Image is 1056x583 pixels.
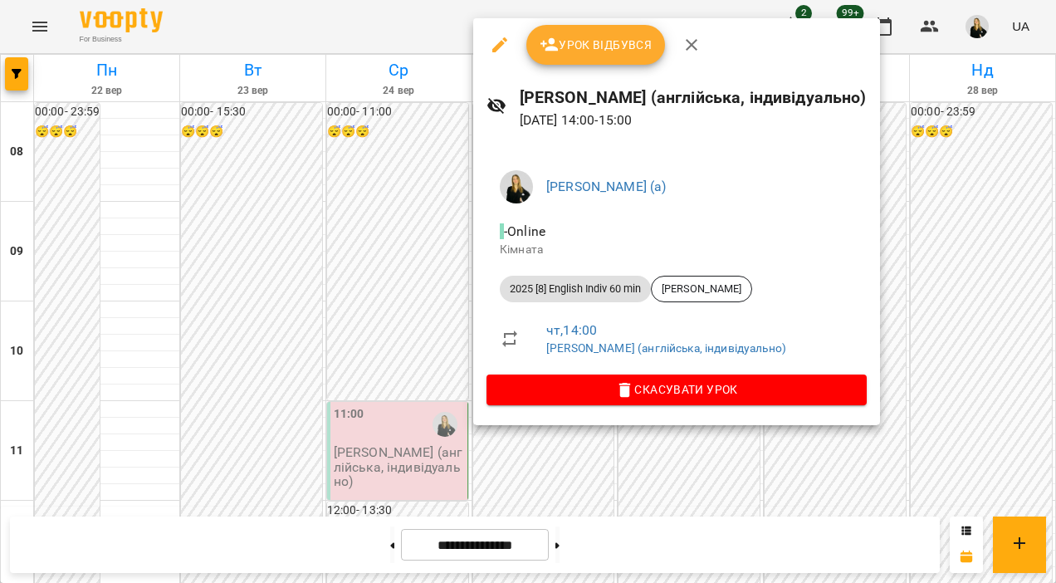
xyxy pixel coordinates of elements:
p: [DATE] 14:00 - 15:00 [520,110,867,130]
span: - Online [500,223,549,239]
span: [PERSON_NAME] [652,282,751,296]
a: [PERSON_NAME] (англійська, індивідуально) [546,341,786,355]
span: 2025 [8] English Indiv 60 min [500,282,651,296]
button: Скасувати Урок [486,375,867,404]
a: [PERSON_NAME] (а) [546,179,667,194]
span: Скасувати Урок [500,380,853,399]
img: 4a571d9954ce9b31f801162f42e49bd5.jpg [500,170,533,203]
p: Кімната [500,242,853,258]
div: [PERSON_NAME] [651,276,752,302]
h6: [PERSON_NAME] (англійська, індивідуально) [520,85,867,110]
span: Урок відбувся [540,35,653,55]
a: чт , 14:00 [546,322,597,338]
button: Урок відбувся [526,25,666,65]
